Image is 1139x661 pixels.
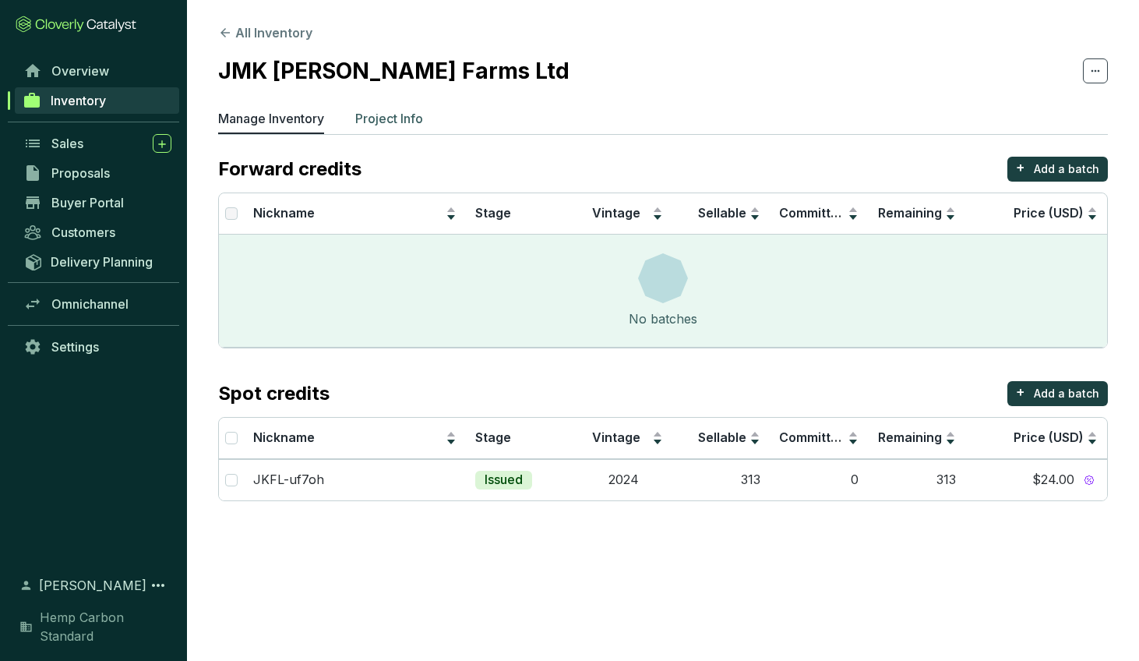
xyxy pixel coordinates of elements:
[51,339,99,355] span: Settings
[253,472,324,489] p: JKFL-uf7oh
[575,459,672,500] td: 2024
[1016,381,1025,403] p: +
[16,219,179,246] a: Customers
[16,58,179,84] a: Overview
[1014,429,1084,445] span: Price (USD)
[51,93,106,108] span: Inventory
[218,157,361,182] p: Forward credits
[51,296,129,312] span: Omnichannel
[698,429,746,445] span: Sellable
[878,205,942,221] span: Remaining
[51,254,153,270] span: Delivery Planning
[466,193,575,235] th: Stage
[253,429,315,445] span: Nickname
[218,23,312,42] button: All Inventory
[1007,157,1108,182] button: +Add a batch
[39,576,146,595] span: [PERSON_NAME]
[15,87,179,114] a: Inventory
[51,63,109,79] span: Overview
[475,205,511,221] span: Stage
[1032,472,1074,489] span: $24.00
[51,136,83,151] span: Sales
[779,429,846,445] span: Committed
[40,608,171,645] span: Hemp Carbon Standard
[1014,205,1084,221] span: Price (USD)
[218,109,324,128] p: Manage Inventory
[16,160,179,186] a: Proposals
[16,249,179,274] a: Delivery Planning
[16,189,179,216] a: Buyer Portal
[218,381,330,406] p: Spot credits
[878,429,942,445] span: Remaining
[672,459,770,500] td: 313
[218,55,569,87] h2: JMK [PERSON_NAME] Farms Ltd
[51,165,110,181] span: Proposals
[253,205,315,221] span: Nickname
[629,309,697,328] div: No batches
[51,224,115,240] span: Customers
[1016,157,1025,179] p: +
[592,205,640,221] span: Vintage
[16,291,179,317] a: Omnichannel
[770,459,867,500] td: 0
[466,418,575,459] th: Stage
[592,429,640,445] span: Vintage
[16,130,179,157] a: Sales
[485,472,523,489] p: Issued
[1034,386,1099,401] p: Add a batch
[698,205,746,221] span: Sellable
[779,205,846,221] span: Committed
[1007,381,1108,406] button: +Add a batch
[868,459,965,500] td: 313
[355,109,423,128] p: Project Info
[1034,161,1099,177] p: Add a batch
[51,195,124,210] span: Buyer Portal
[16,334,179,360] a: Settings
[475,429,511,445] span: Stage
